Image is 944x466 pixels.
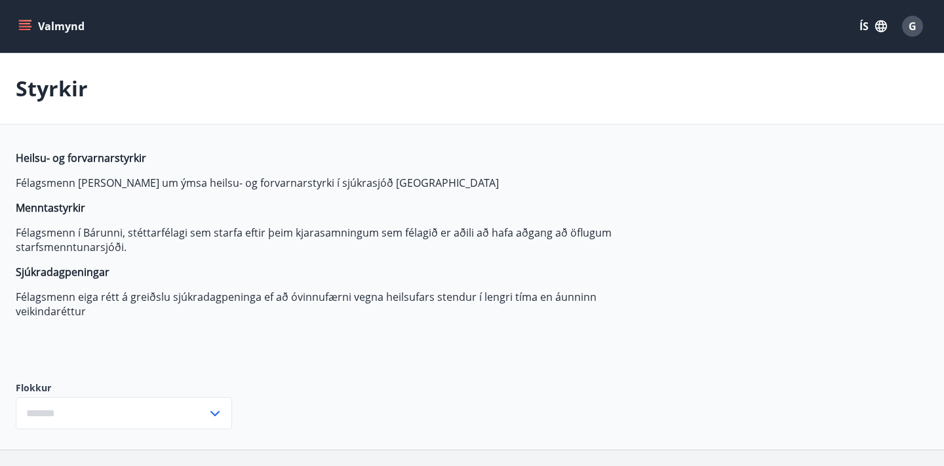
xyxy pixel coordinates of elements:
[16,290,635,319] p: Félagsmenn eiga rétt á greiðslu sjúkradagpeninga ef að óvinnufærni vegna heilsufars stendur í len...
[16,201,85,215] strong: Menntastyrkir
[16,176,635,190] p: Félagsmenn [PERSON_NAME] um ýmsa heilsu- og forvarnarstyrki í sjúkrasjóð [GEOGRAPHIC_DATA]
[16,225,635,254] p: Félagsmenn í Bárunni, stéttarfélagi sem starfa eftir þeim kjarasamningum sem félagið er aðili að ...
[16,14,90,38] button: menu
[16,381,232,395] label: Flokkur
[909,19,916,33] span: G
[16,74,88,103] p: Styrkir
[897,10,928,42] button: G
[16,265,109,279] strong: Sjúkradagpeningar
[16,151,146,165] strong: Heilsu- og forvarnarstyrkir
[852,14,894,38] button: ÍS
